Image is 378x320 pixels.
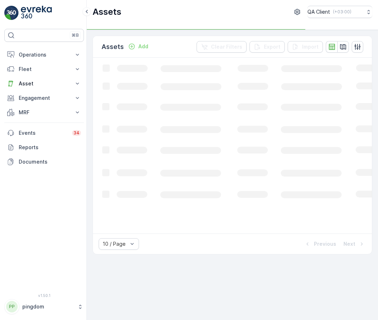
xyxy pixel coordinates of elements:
button: PPpingdom [4,299,84,314]
p: QA Client [307,8,330,15]
p: 34 [73,130,80,136]
p: Next [343,240,355,248]
p: Operations [19,51,69,58]
p: Assets [93,6,121,18]
p: Reports [19,144,81,151]
button: Add [125,42,151,51]
img: logo_light-DOdMpM7g.png [21,6,52,20]
div: PP [6,301,18,312]
button: Previous [303,240,337,248]
span: v 1.50.1 [4,293,84,298]
p: Export [264,43,280,50]
p: Previous [314,240,336,248]
a: Documents [4,155,84,169]
p: ( +03:00 ) [333,9,351,15]
a: Events34 [4,126,84,140]
button: Clear Filters [197,41,247,53]
p: Asset [19,80,69,87]
button: Import [288,41,323,53]
p: Fleet [19,66,69,73]
img: logo [4,6,19,20]
p: Events [19,129,68,137]
button: Fleet [4,62,84,76]
p: pingdom [22,303,74,310]
p: MRF [19,109,69,116]
p: Clear Filters [211,43,242,50]
button: Next [343,240,366,248]
button: Engagement [4,91,84,105]
p: ⌘B [72,32,79,38]
p: Documents [19,158,81,165]
button: MRF [4,105,84,120]
button: Asset [4,76,84,91]
button: Export [249,41,285,53]
button: Operations [4,48,84,62]
p: Add [138,43,148,50]
p: Assets [102,42,124,52]
button: QA Client(+03:00) [307,6,372,18]
p: Import [302,43,319,50]
p: Engagement [19,94,69,102]
a: Reports [4,140,84,155]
